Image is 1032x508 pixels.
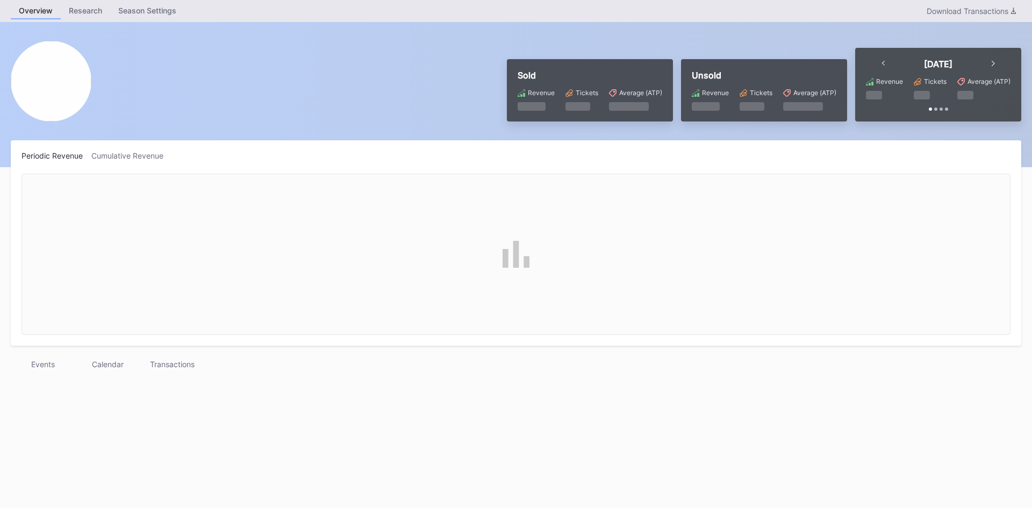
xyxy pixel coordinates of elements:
a: Season Settings [110,3,184,19]
div: Average (ATP) [619,89,662,97]
div: Average (ATP) [967,77,1010,85]
div: Unsold [692,70,836,81]
div: Transactions [140,356,204,372]
div: Calendar [75,356,140,372]
a: Research [61,3,110,19]
div: Tickets [750,89,772,97]
a: Overview [11,3,61,19]
div: Sold [518,70,662,81]
div: Revenue [528,89,555,97]
div: Download Transactions [927,6,1016,16]
div: Tickets [576,89,598,97]
div: Research [61,3,110,18]
div: Average (ATP) [793,89,836,97]
div: Cumulative Revenue [91,151,172,160]
div: [DATE] [924,59,952,69]
div: Revenue [702,89,729,97]
div: Events [11,356,75,372]
div: Periodic Revenue [21,151,91,160]
div: Season Settings [110,3,184,18]
div: Revenue [876,77,903,85]
button: Download Transactions [921,4,1021,18]
div: Tickets [924,77,947,85]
